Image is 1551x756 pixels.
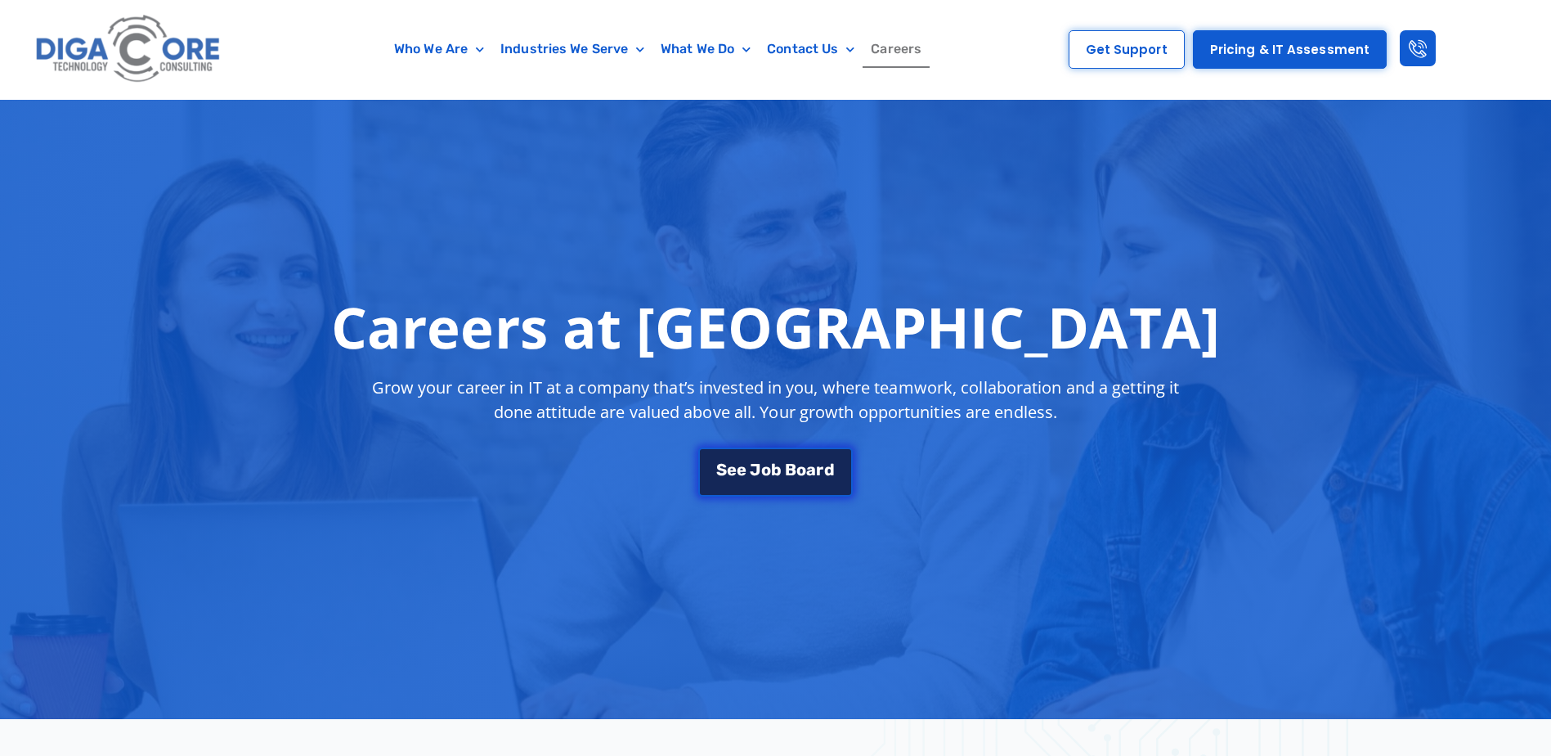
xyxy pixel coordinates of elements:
[1069,30,1185,69] a: Get Support
[698,447,852,496] a: See Job Board
[1086,43,1168,56] span: Get Support
[771,461,782,477] span: b
[863,30,930,68] a: Careers
[716,461,727,477] span: S
[331,294,1220,359] h1: Careers at [GEOGRAPHIC_DATA]
[806,461,816,477] span: a
[796,461,806,477] span: o
[816,461,823,477] span: r
[737,461,746,477] span: e
[357,376,1195,425] p: Grow your career in IT at a company that’s invested in you, where teamwork, collaboration and a g...
[761,461,771,477] span: o
[1193,30,1387,69] a: Pricing & IT Assessment
[652,30,759,68] a: What We Do
[305,30,1011,68] nav: Menu
[727,461,737,477] span: e
[759,30,863,68] a: Contact Us
[785,461,796,477] span: B
[1210,43,1369,56] span: Pricing & IT Assessment
[386,30,492,68] a: Who We Are
[750,461,760,477] span: J
[31,8,226,91] img: Digacore logo 1
[492,30,652,68] a: Industries We Serve
[824,461,835,477] span: d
